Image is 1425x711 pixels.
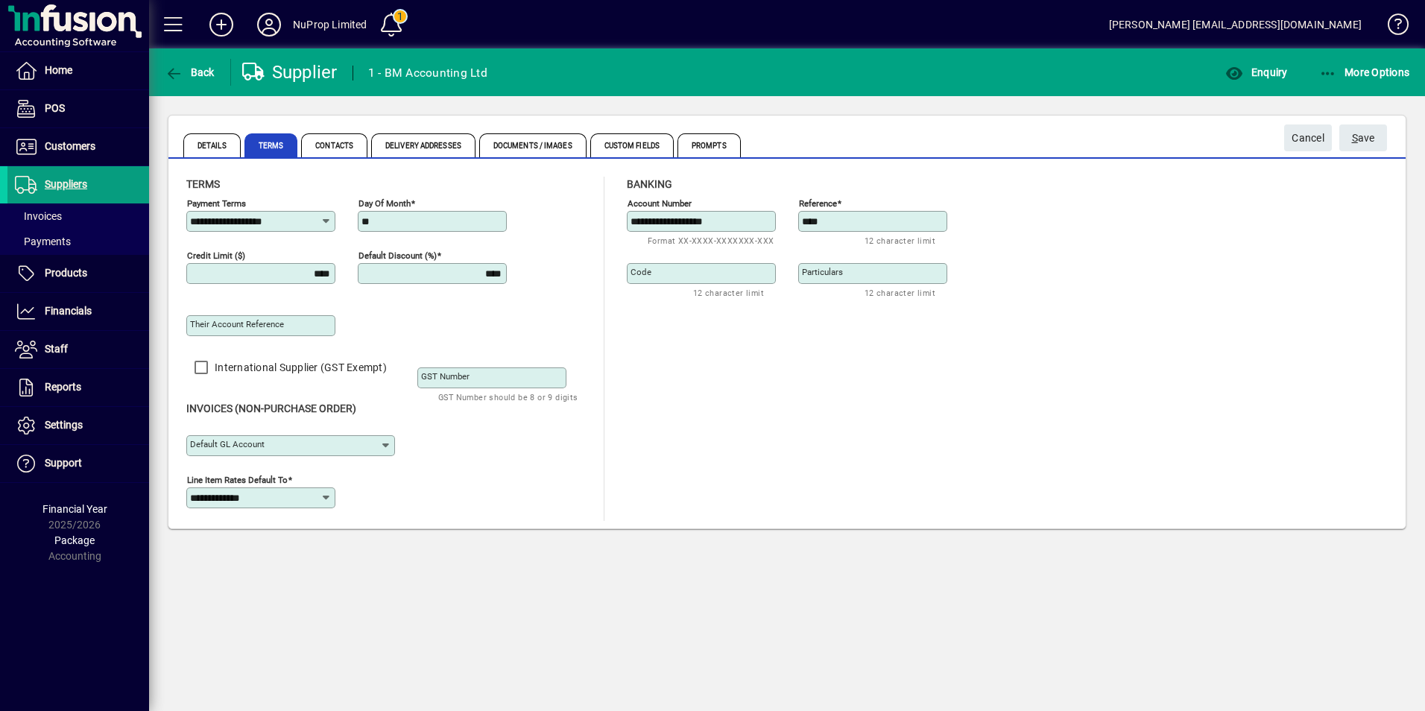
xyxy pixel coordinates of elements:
[7,445,149,482] a: Support
[1225,66,1287,78] span: Enquiry
[865,232,935,249] mat-hint: 12 character limit
[1352,132,1358,144] span: S
[15,236,71,247] span: Payments
[149,59,231,86] app-page-header-button: Back
[198,11,245,38] button: Add
[45,178,87,190] span: Suppliers
[187,475,288,485] mat-label: Line Item Rates Default To
[45,64,72,76] span: Home
[358,250,437,261] mat-label: Default Discount (%)
[186,178,220,190] span: Terms
[693,284,764,301] mat-hint: 12 character limit
[7,52,149,89] a: Home
[45,102,65,114] span: POS
[7,90,149,127] a: POS
[677,133,741,157] span: Prompts
[187,250,245,261] mat-label: Credit Limit ($)
[244,133,298,157] span: Terms
[183,133,241,157] span: Details
[54,534,95,546] span: Package
[15,210,62,222] span: Invoices
[42,503,107,515] span: Financial Year
[1339,124,1387,151] button: Save
[7,293,149,330] a: Financials
[371,133,475,157] span: Delivery Addresses
[421,371,470,382] mat-label: GST Number
[865,284,935,301] mat-hint: 12 character limit
[245,11,293,38] button: Profile
[45,140,95,152] span: Customers
[186,402,356,414] span: Invoices (non-purchase order)
[7,331,149,368] a: Staff
[45,457,82,469] span: Support
[648,232,774,249] mat-hint: Format XX-XXXX-XXXXXXX-XXX
[368,61,487,85] div: 1 - BM Accounting Ltd
[799,198,837,209] mat-label: Reference
[7,203,149,229] a: Invoices
[45,305,92,317] span: Financials
[631,267,651,277] mat-label: Code
[1352,126,1375,151] span: ave
[1292,126,1324,151] span: Cancel
[1222,59,1291,86] button: Enquiry
[45,419,83,431] span: Settings
[212,360,387,375] label: International Supplier (GST Exempt)
[161,59,218,86] button: Back
[438,388,578,405] mat-hint: GST Number should be 8 or 9 digits
[190,439,265,449] mat-label: Default GL Account
[187,198,246,209] mat-label: Payment Terms
[45,343,68,355] span: Staff
[627,178,672,190] span: Banking
[1109,13,1362,37] div: [PERSON_NAME] [EMAIL_ADDRESS][DOMAIN_NAME]
[165,66,215,78] span: Back
[628,198,692,209] mat-label: Account number
[45,381,81,393] span: Reports
[7,128,149,165] a: Customers
[190,319,284,329] mat-label: Their Account Reference
[1377,3,1406,51] a: Knowledge Base
[7,407,149,444] a: Settings
[1315,59,1414,86] button: More Options
[242,60,338,84] div: Supplier
[1284,124,1332,151] button: Cancel
[7,255,149,292] a: Products
[7,229,149,254] a: Payments
[802,267,843,277] mat-label: Particulars
[293,13,367,37] div: NuProp Limited
[590,133,674,157] span: Custom Fields
[301,133,367,157] span: Contacts
[1319,66,1410,78] span: More Options
[45,267,87,279] span: Products
[479,133,587,157] span: Documents / Images
[7,369,149,406] a: Reports
[358,198,411,209] mat-label: Day of month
